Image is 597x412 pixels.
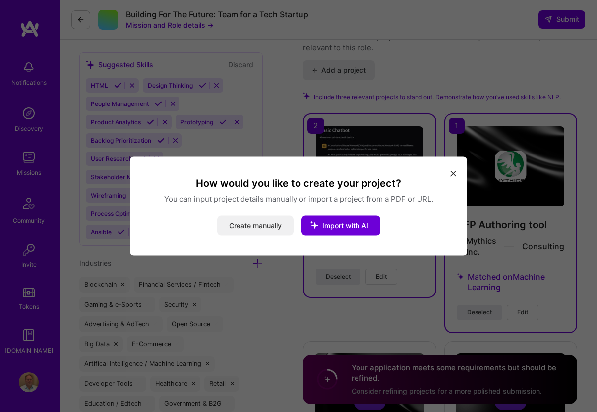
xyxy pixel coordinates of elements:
[301,212,327,238] i: icon StarsWhite
[217,216,294,236] button: Create manually
[142,194,455,204] p: You can input project details manually or import a project from a PDF or URL.
[142,177,455,190] h3: How would you like to create your project?
[130,157,467,256] div: modal
[322,221,368,230] span: Import with AI
[301,216,380,236] button: Import with AI
[450,170,456,176] i: icon Close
